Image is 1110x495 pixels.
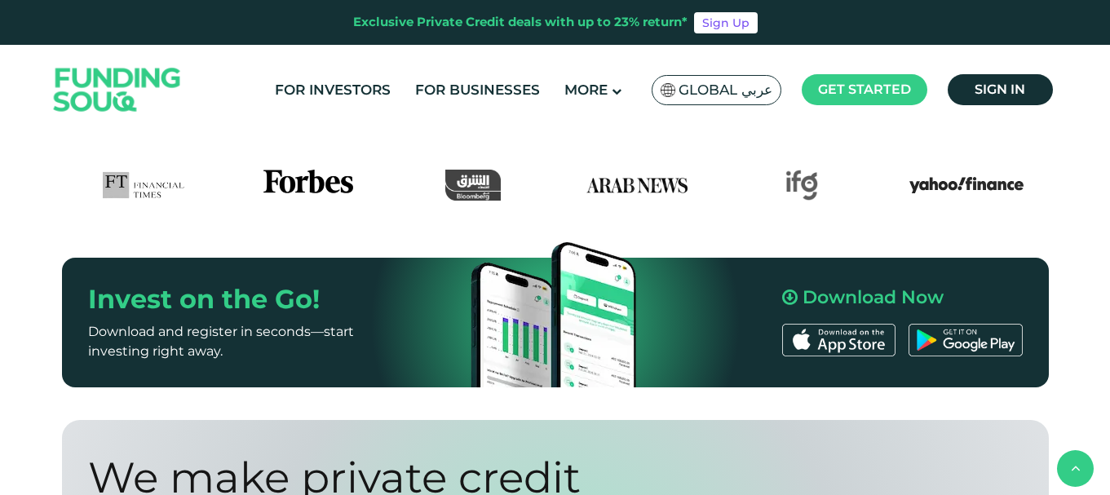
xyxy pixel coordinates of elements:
[785,170,818,201] img: IFG Logo
[661,83,675,97] img: SA Flag
[38,49,197,131] img: Logo
[88,321,411,360] p: Download and register in seconds—start investing right away.
[580,170,694,201] img: Arab News Logo
[103,170,185,201] img: FTLogo Logo
[88,283,320,315] span: Invest on the Go!
[564,82,608,98] span: More
[803,286,944,308] span: Download Now
[909,324,1022,356] img: Google Play
[909,170,1024,201] img: Yahoo Finance Logo
[948,74,1053,105] a: Sign in
[445,170,501,201] img: Asharq Business Logo
[679,81,772,99] span: Global عربي
[818,82,911,97] span: Get started
[694,12,758,33] a: Sign Up
[353,13,688,32] div: Exclusive Private Credit deals with up to 23% return*
[263,170,353,201] img: Forbes Logo
[411,77,544,104] a: For Businesses
[782,324,896,356] img: App Store
[458,218,653,413] img: Mobile App
[271,77,395,104] a: For Investors
[975,82,1025,97] span: Sign in
[1057,450,1094,487] button: back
